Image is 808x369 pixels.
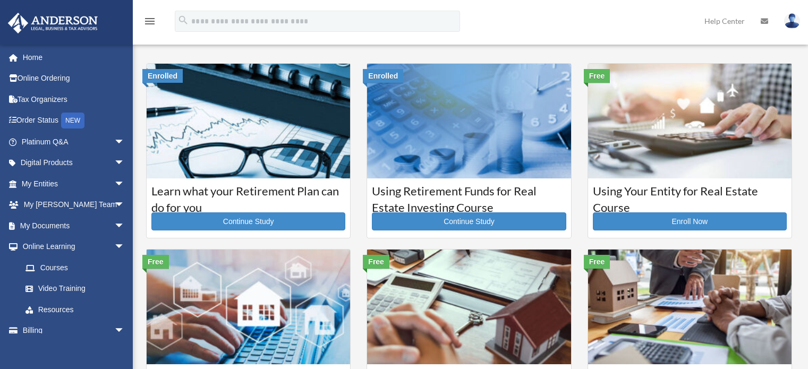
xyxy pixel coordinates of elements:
a: Tax Organizers [7,89,141,110]
span: arrow_drop_down [114,215,135,237]
div: Free [142,255,169,269]
a: Platinum Q&Aarrow_drop_down [7,131,141,152]
a: Online Ordering [7,68,141,89]
div: Free [584,69,610,83]
h3: Using Retirement Funds for Real Estate Investing Course [372,183,566,210]
a: Video Training [15,278,141,299]
span: arrow_drop_down [114,236,135,258]
a: menu [143,19,156,28]
a: Enroll Now [593,212,787,230]
div: Free [363,255,389,269]
div: Enrolled [142,69,183,83]
h3: Using Your Entity for Real Estate Course [593,183,787,210]
span: arrow_drop_down [114,194,135,216]
a: Resources [15,299,141,320]
span: arrow_drop_down [114,152,135,174]
a: Courses [15,257,135,278]
i: menu [143,15,156,28]
a: Order StatusNEW [7,110,141,132]
a: Digital Productsarrow_drop_down [7,152,141,174]
span: arrow_drop_down [114,131,135,153]
span: arrow_drop_down [114,173,135,195]
div: Enrolled [363,69,403,83]
i: search [177,14,189,26]
a: Home [7,47,141,68]
img: Anderson Advisors Platinum Portal [5,13,101,33]
a: My Documentsarrow_drop_down [7,215,141,236]
a: My [PERSON_NAME] Teamarrow_drop_down [7,194,141,216]
a: My Entitiesarrow_drop_down [7,173,141,194]
a: Continue Study [372,212,566,230]
a: Billingarrow_drop_down [7,320,141,341]
h3: Learn what your Retirement Plan can do for you [151,183,345,210]
div: Free [584,255,610,269]
a: Continue Study [151,212,345,230]
span: arrow_drop_down [114,320,135,342]
img: User Pic [784,13,800,29]
div: NEW [61,113,84,128]
a: Online Learningarrow_drop_down [7,236,141,258]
